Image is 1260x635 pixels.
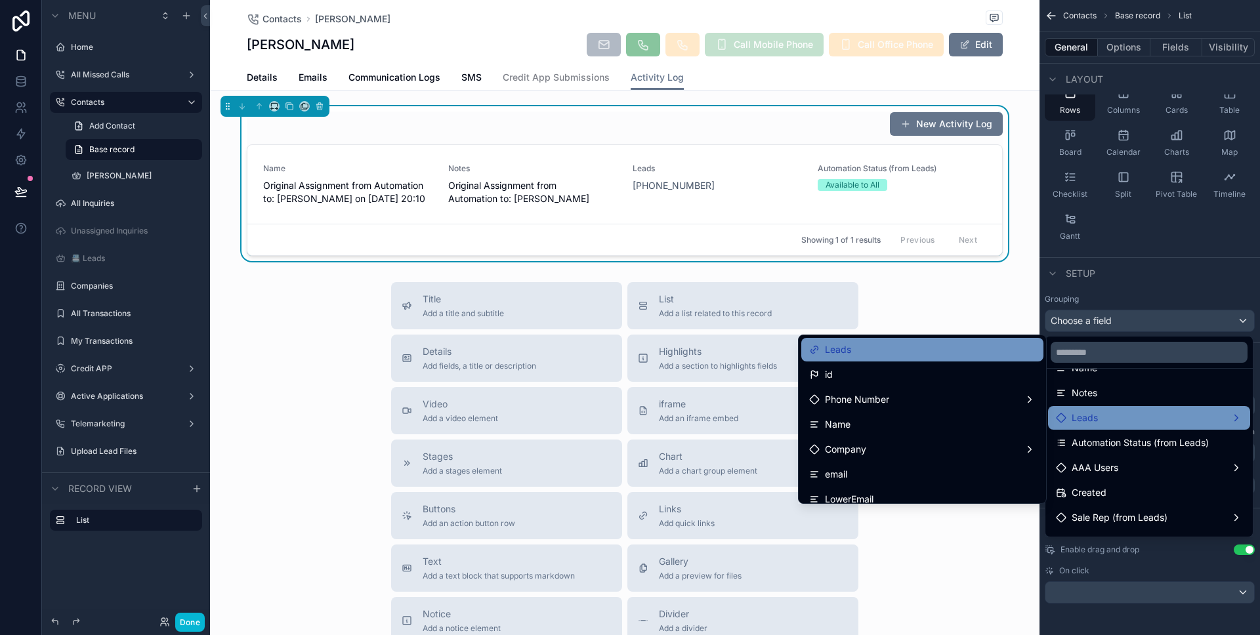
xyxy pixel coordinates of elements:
[627,544,858,592] button: GalleryAdd a preview for files
[423,502,515,516] span: Buttons
[631,71,684,84] span: Activity Log
[391,335,622,382] button: DetailsAdd fields, a title or description
[391,282,622,329] button: TitleAdd a title and subtitle
[659,345,777,358] span: Highlights
[659,623,707,634] span: Add a divider
[315,12,390,26] a: [PERSON_NAME]
[348,71,440,84] span: Communication Logs
[423,361,536,371] span: Add fields, a title or description
[659,413,738,424] span: Add an iframe embed
[391,544,622,592] button: TextAdd a text block that supports markdown
[391,492,622,539] button: ButtonsAdd an action button row
[1072,435,1209,451] span: Automation Status (from Leads)
[423,293,504,306] span: Title
[659,398,738,411] span: iframe
[247,12,302,26] a: Contacts
[825,392,889,407] span: Phone Number
[348,66,440,92] a: Communication Logs
[247,35,354,54] h1: [PERSON_NAME]
[299,66,327,92] a: Emails
[627,440,858,487] button: ChartAdd a chart group element
[659,607,707,621] span: Divider
[659,571,742,581] span: Add a preview for files
[633,179,715,192] a: [PHONE_NUMBER]
[659,361,777,371] span: Add a section to highlights fields
[1072,410,1098,426] span: Leads
[1072,510,1167,525] span: Sale Rep (from Leads)
[1072,485,1106,501] span: Created
[423,518,515,529] span: Add an action button row
[503,66,610,92] a: Credit App Submissions
[299,71,327,84] span: Emails
[659,555,742,568] span: Gallery
[659,308,772,319] span: Add a list related to this record
[247,66,278,92] a: Details
[423,413,498,424] span: Add a video element
[262,12,302,26] span: Contacts
[391,440,622,487] button: StagesAdd a stages element
[423,450,502,463] span: Stages
[391,387,622,434] button: VideoAdd a video element
[826,179,879,191] div: Available to All
[263,179,432,205] span: Original Assignment from Automation to: [PERSON_NAME] on [DATE] 20:10
[801,235,881,245] span: Showing 1 of 1 results
[461,71,482,84] span: SMS
[423,308,504,319] span: Add a title and subtitle
[247,71,278,84] span: Details
[423,345,536,358] span: Details
[423,398,498,411] span: Video
[659,466,757,476] span: Add a chart group element
[825,491,873,507] span: LowerEmail
[423,623,501,634] span: Add a notice element
[423,466,502,476] span: Add a stages element
[1072,460,1118,476] span: AAA Users
[448,179,618,205] span: Original Assignment from Automation to: [PERSON_NAME]
[627,492,858,539] button: LinksAdd quick links
[423,555,575,568] span: Text
[263,163,432,174] span: Name
[627,282,858,329] button: ListAdd a list related to this record
[659,293,772,306] span: List
[659,502,715,516] span: Links
[659,450,757,463] span: Chart
[825,441,866,457] span: Company
[1072,385,1097,401] span: Notes
[247,145,1002,224] a: NameOriginal Assignment from Automation to: [PERSON_NAME] on [DATE] 20:10NotesOriginal Assignment...
[627,387,858,434] button: iframeAdd an iframe embed
[448,163,618,174] span: Notes
[659,518,715,529] span: Add quick links
[631,66,684,91] a: Activity Log
[825,466,847,482] span: email
[423,571,575,581] span: Add a text block that supports markdown
[627,335,858,382] button: HighlightsAdd a section to highlights fields
[423,607,501,621] span: Notice
[461,66,482,92] a: SMS
[825,367,833,382] span: id
[949,33,1003,56] button: Edit
[633,163,802,174] span: Leads
[1072,535,1151,550] span: Automation Status
[818,163,987,174] span: Automation Status (from Leads)
[890,112,1003,136] button: New Activity Log
[825,417,850,432] span: Name
[503,71,610,84] span: Credit App Submissions
[825,342,851,358] span: Leads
